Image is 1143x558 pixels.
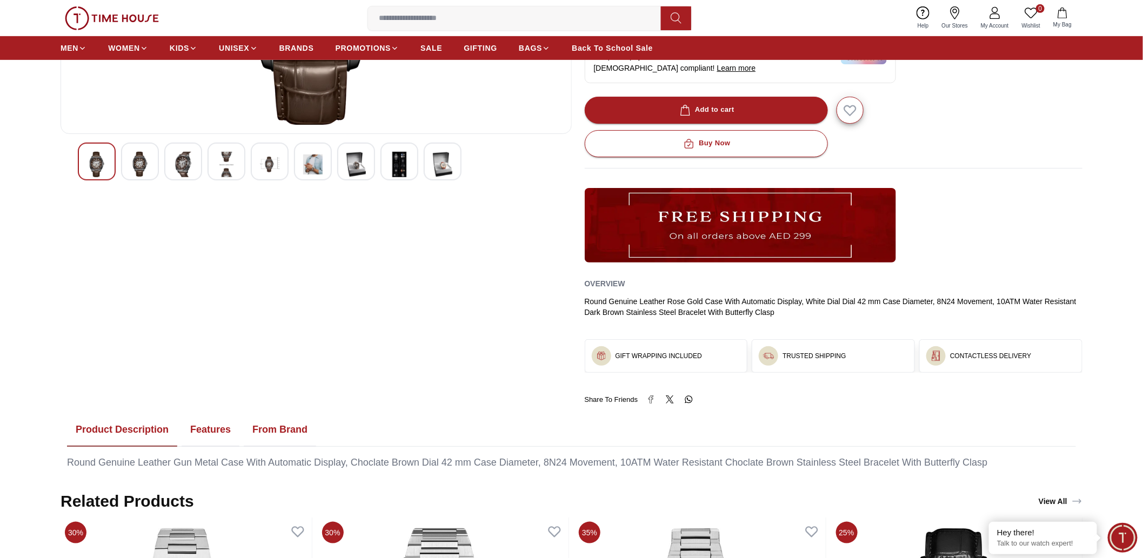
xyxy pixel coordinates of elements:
[1108,523,1138,553] div: Chat Widget
[585,41,896,83] div: Or split in 4 payments of - No late fees, [DEMOGRAPHIC_DATA] compliant!
[1036,4,1045,13] span: 0
[585,296,1083,318] div: Round Genuine Leather Rose Gold Case With Automatic Display, White Dial Dial 42 mm Case Diameter,...
[464,38,497,58] a: GIFTING
[61,38,86,58] a: MEN
[616,352,702,360] h3: GIFT WRAPPING INCLUDED
[420,43,442,53] span: SALE
[1018,22,1045,30] span: Wishlist
[279,38,314,58] a: BRANDS
[585,97,828,124] button: Add to cart
[596,351,607,361] img: ...
[1047,5,1078,31] button: My Bag
[572,38,653,58] a: Back To School Sale
[585,188,896,263] img: ...
[173,152,193,177] img: TORNADO AUTONOVA Men's Automatic White Dial Dial Watch - T7316-RLDW
[950,352,1031,360] h3: CONTACTLESS DELIVERY
[997,539,1089,548] p: Talk to our watch expert!
[585,394,638,405] span: Share To Friends
[67,455,1076,470] div: Round Genuine Leather Gun Metal Case With Automatic Display, Choclate Brown Dial 42 mm Case Diame...
[260,152,279,177] img: TORNADO AUTONOVA Men's Automatic White Dial Dial Watch - T7316-RLDW
[182,413,239,447] button: Features
[433,152,452,177] img: TORNADO AUTONOVA Men's Automatic White Dial Dial Watch - T7316-RLDW
[911,4,935,32] a: Help
[935,4,974,32] a: Our Stores
[572,43,653,53] span: Back To School Sale
[519,38,550,58] a: BAGS
[336,43,391,53] span: PROMOTIONS
[1015,4,1047,32] a: 0Wishlist
[346,152,366,177] img: TORNADO AUTONOVA Men's Automatic White Dial Dial Watch - T7316-RLDW
[244,413,316,447] button: From Brand
[170,38,197,58] a: KIDS
[108,38,148,58] a: WOMEN
[322,522,344,543] span: 30%
[1037,494,1085,509] a: View All
[783,352,846,360] h3: TRUSTED SHIPPING
[1049,21,1076,29] span: My Bag
[585,275,625,292] h2: Overview
[671,52,712,60] span: AED 287.50
[763,351,774,361] img: ...
[219,43,249,53] span: UNISEX
[464,43,497,53] span: GIFTING
[170,43,189,53] span: KIDS
[61,492,194,511] h2: Related Products
[87,152,106,177] img: TORNADO AUTONOVA Men's Automatic White Dial Dial Watch - T7316-RLDW
[217,152,236,177] img: TORNADO AUTONOVA Men's Automatic White Dial Dial Watch - T7316-RLDW
[61,43,78,53] span: MEN
[65,522,86,543] span: 30%
[913,22,933,30] span: Help
[279,43,314,53] span: BRANDS
[678,104,734,116] div: Add to cart
[836,522,858,543] span: 25%
[931,351,941,361] img: ...
[1039,496,1082,507] div: View All
[681,137,730,150] div: Buy Now
[519,43,542,53] span: BAGS
[997,527,1089,538] div: Hey there!
[108,43,140,53] span: WOMEN
[219,38,257,58] a: UNISEX
[390,152,409,177] img: TORNADO AUTONOVA Men's Automatic White Dial Dial Watch - T7316-RLDW
[336,38,399,58] a: PROMOTIONS
[717,64,756,72] span: Learn more
[938,22,972,30] span: Our Stores
[585,130,828,157] button: Buy Now
[65,6,159,30] img: ...
[579,522,600,543] span: 35%
[67,413,177,447] button: Product Description
[977,22,1013,30] span: My Account
[130,152,150,177] img: TORNADO AUTONOVA Men's Automatic White Dial Dial Watch - T7316-RLDW
[420,38,442,58] a: SALE
[303,152,323,177] img: TORNADO AUTONOVA Men's Automatic White Dial Dial Watch - T7316-RLDW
